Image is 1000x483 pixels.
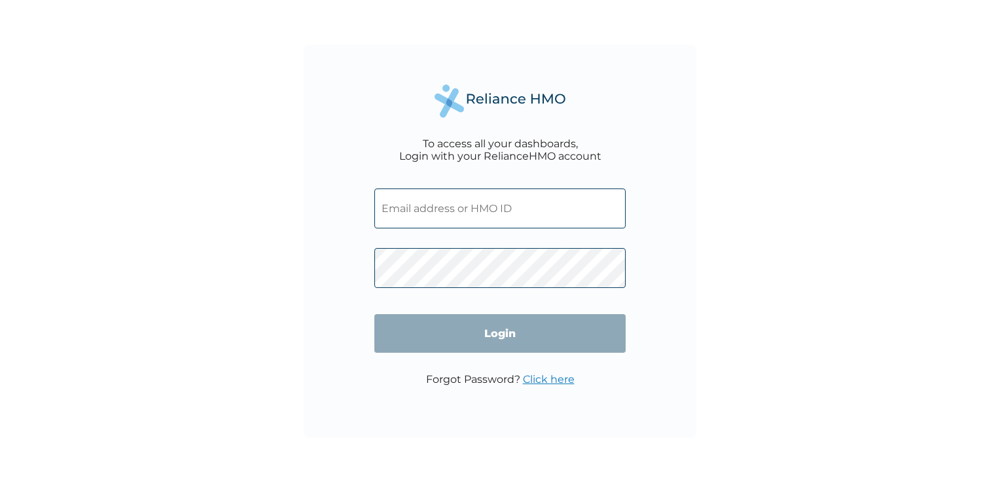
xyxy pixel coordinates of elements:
a: Click here [523,373,575,385]
input: Login [374,314,626,353]
img: Reliance Health's Logo [435,84,565,118]
input: Email address or HMO ID [374,188,626,228]
div: To access all your dashboards, Login with your RelianceHMO account [399,137,601,162]
p: Forgot Password? [426,373,575,385]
